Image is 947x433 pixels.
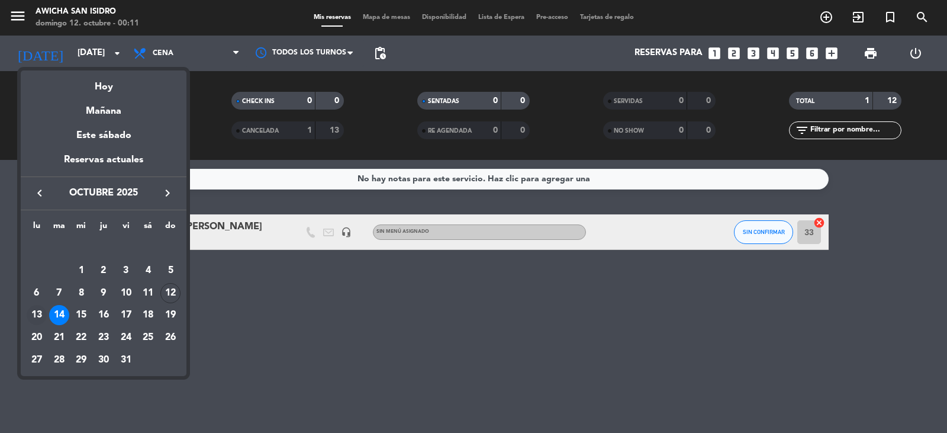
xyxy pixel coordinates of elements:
[49,283,69,303] div: 7
[50,185,157,201] span: octubre 2025
[29,185,50,201] button: keyboard_arrow_left
[160,328,181,348] div: 26
[92,304,115,326] td: 16 de octubre de 2025
[137,219,160,238] th: sábado
[137,326,160,349] td: 25 de octubre de 2025
[25,237,182,259] td: OCT.
[138,261,158,281] div: 4
[160,283,181,303] div: 12
[116,305,136,325] div: 17
[116,350,136,370] div: 31
[94,283,114,303] div: 9
[115,259,137,282] td: 3 de octubre de 2025
[49,350,69,370] div: 28
[21,152,186,177] div: Reservas actuales
[70,219,92,238] th: miércoles
[159,219,182,238] th: domingo
[137,259,160,282] td: 4 de octubre de 2025
[71,305,91,325] div: 15
[71,350,91,370] div: 29
[138,283,158,303] div: 11
[25,304,48,326] td: 13 de octubre de 2025
[94,261,114,281] div: 2
[160,261,181,281] div: 5
[21,70,186,95] div: Hoy
[92,282,115,304] td: 9 de octubre de 2025
[116,328,136,348] div: 24
[115,304,137,326] td: 17 de octubre de 2025
[71,283,91,303] div: 8
[115,282,137,304] td: 10 de octubre de 2025
[70,259,92,282] td: 1 de octubre de 2025
[27,283,47,303] div: 6
[48,282,70,304] td: 7 de octubre de 2025
[138,305,158,325] div: 18
[21,95,186,119] div: Mañana
[94,350,114,370] div: 30
[71,328,91,348] div: 22
[92,259,115,282] td: 2 de octubre de 2025
[21,119,186,152] div: Este sábado
[159,259,182,282] td: 5 de octubre de 2025
[116,283,136,303] div: 10
[48,349,70,371] td: 28 de octubre de 2025
[48,326,70,349] td: 21 de octubre de 2025
[137,282,160,304] td: 11 de octubre de 2025
[33,186,47,200] i: keyboard_arrow_left
[27,328,47,348] div: 20
[49,328,69,348] div: 21
[115,349,137,371] td: 31 de octubre de 2025
[27,305,47,325] div: 13
[157,185,178,201] button: keyboard_arrow_right
[159,304,182,326] td: 19 de octubre de 2025
[94,305,114,325] div: 16
[92,326,115,349] td: 23 de octubre de 2025
[160,305,181,325] div: 19
[48,219,70,238] th: martes
[115,326,137,349] td: 24 de octubre de 2025
[115,219,137,238] th: viernes
[94,328,114,348] div: 23
[49,305,69,325] div: 14
[159,326,182,349] td: 26 de octubre de 2025
[70,349,92,371] td: 29 de octubre de 2025
[27,350,47,370] div: 27
[159,282,182,304] td: 12 de octubre de 2025
[25,349,48,371] td: 27 de octubre de 2025
[137,304,160,326] td: 18 de octubre de 2025
[116,261,136,281] div: 3
[70,282,92,304] td: 8 de octubre de 2025
[70,326,92,349] td: 22 de octubre de 2025
[25,282,48,304] td: 6 de octubre de 2025
[70,304,92,326] td: 15 de octubre de 2025
[138,328,158,348] div: 25
[92,219,115,238] th: jueves
[92,349,115,371] td: 30 de octubre de 2025
[48,304,70,326] td: 14 de octubre de 2025
[25,326,48,349] td: 20 de octubre de 2025
[71,261,91,281] div: 1
[25,219,48,238] th: lunes
[160,186,175,200] i: keyboard_arrow_right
